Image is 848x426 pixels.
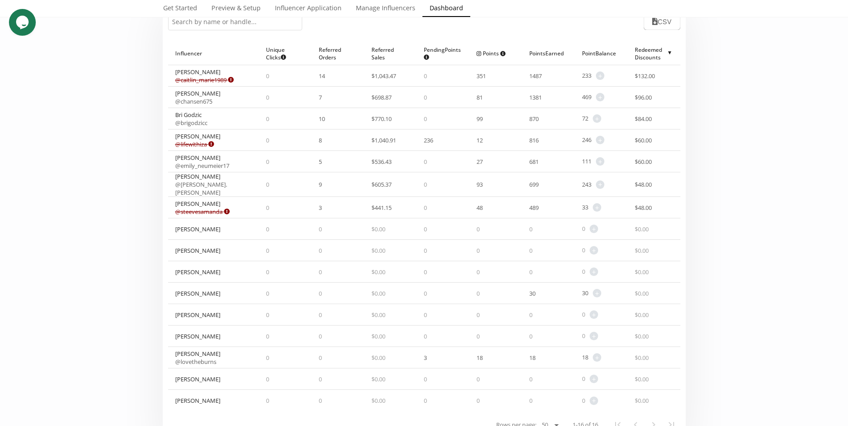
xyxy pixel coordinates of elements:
[424,375,427,383] span: 0
[175,76,234,84] a: @caitlin_marie1989
[529,136,539,144] span: 816
[175,350,220,366] div: [PERSON_NAME]
[529,115,539,123] span: 870
[371,136,396,144] span: $ 1,040.91
[424,311,427,319] span: 0
[266,289,269,297] span: 0
[635,158,652,166] span: $ 60.00
[529,72,542,80] span: 1487
[371,204,392,212] span: $ 441.15
[529,158,539,166] span: 681
[596,157,604,166] span: +
[319,375,322,383] span: 0
[371,289,385,297] span: $ 0.00
[582,93,591,101] span: 469
[582,289,588,297] span: 30
[175,200,230,216] div: [PERSON_NAME]
[319,289,322,297] span: 0
[175,225,220,233] div: [PERSON_NAME]
[175,180,227,196] a: @[PERSON_NAME].[PERSON_NAME]
[266,268,269,276] span: 0
[635,225,649,233] span: $ 0.00
[424,180,427,188] span: 0
[319,246,322,255] span: 0
[644,13,680,30] button: CSV
[635,332,649,340] span: $ 0.00
[175,358,216,366] a: @lovetheburns
[175,89,220,105] div: [PERSON_NAME]
[175,311,220,319] div: [PERSON_NAME]
[424,136,433,144] span: 236
[593,114,601,123] span: +
[590,397,598,405] span: +
[529,397,532,405] span: 0
[477,225,480,233] span: 0
[424,115,427,123] span: 0
[266,204,269,212] span: 0
[593,203,601,212] span: +
[371,115,392,123] span: $ 770.10
[266,46,297,61] span: Unique Clicks
[175,154,229,170] div: [PERSON_NAME]
[319,332,322,340] span: 0
[590,332,598,340] span: +
[371,180,392,188] span: $ 605.37
[590,267,598,276] span: +
[582,203,588,212] span: 33
[635,311,649,319] span: $ 0.00
[266,158,269,166] span: 0
[477,311,480,319] span: 0
[477,136,483,144] span: 12
[371,375,385,383] span: $ 0.00
[424,46,461,61] span: Pending Points
[371,72,396,80] span: $ 1,043.47
[582,353,588,362] span: 18
[175,397,220,405] div: [PERSON_NAME]
[319,311,322,319] span: 0
[175,375,220,383] div: [PERSON_NAME]
[319,397,322,405] span: 0
[175,42,252,65] div: Influencer
[596,180,604,189] span: +
[593,353,601,362] span: +
[319,268,322,276] span: 0
[477,354,483,362] span: 18
[175,97,212,105] a: @chansen675
[529,311,532,319] span: 0
[266,93,269,101] span: 0
[424,332,427,340] span: 0
[635,42,673,65] div: Redeemed Discounts
[266,354,269,362] span: 0
[582,310,585,319] span: 0
[590,375,598,383] span: +
[319,158,322,166] span: 5
[424,246,427,255] span: 0
[175,68,234,84] div: [PERSON_NAME]
[590,310,598,319] span: +
[593,289,601,297] span: +
[529,42,568,65] div: Points Earned
[635,93,652,101] span: $ 96.00
[635,136,652,144] span: $ 60.00
[424,204,427,212] span: 0
[590,246,598,255] span: +
[477,50,506,57] span: Points
[529,332,532,340] span: 0
[582,246,585,255] span: 0
[266,246,269,255] span: 0
[168,13,302,30] input: Search by name or handle...
[319,115,325,123] span: 10
[477,332,480,340] span: 0
[266,375,269,383] span: 0
[371,332,385,340] span: $ 0.00
[371,311,385,319] span: $ 0.00
[529,268,532,276] span: 0
[666,49,673,58] span: ▲
[477,375,480,383] span: 0
[175,162,229,170] a: @emily_neumeier17
[424,72,427,80] span: 0
[582,375,585,383] span: 0
[529,246,532,255] span: 0
[529,375,532,383] span: 0
[424,289,427,297] span: 0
